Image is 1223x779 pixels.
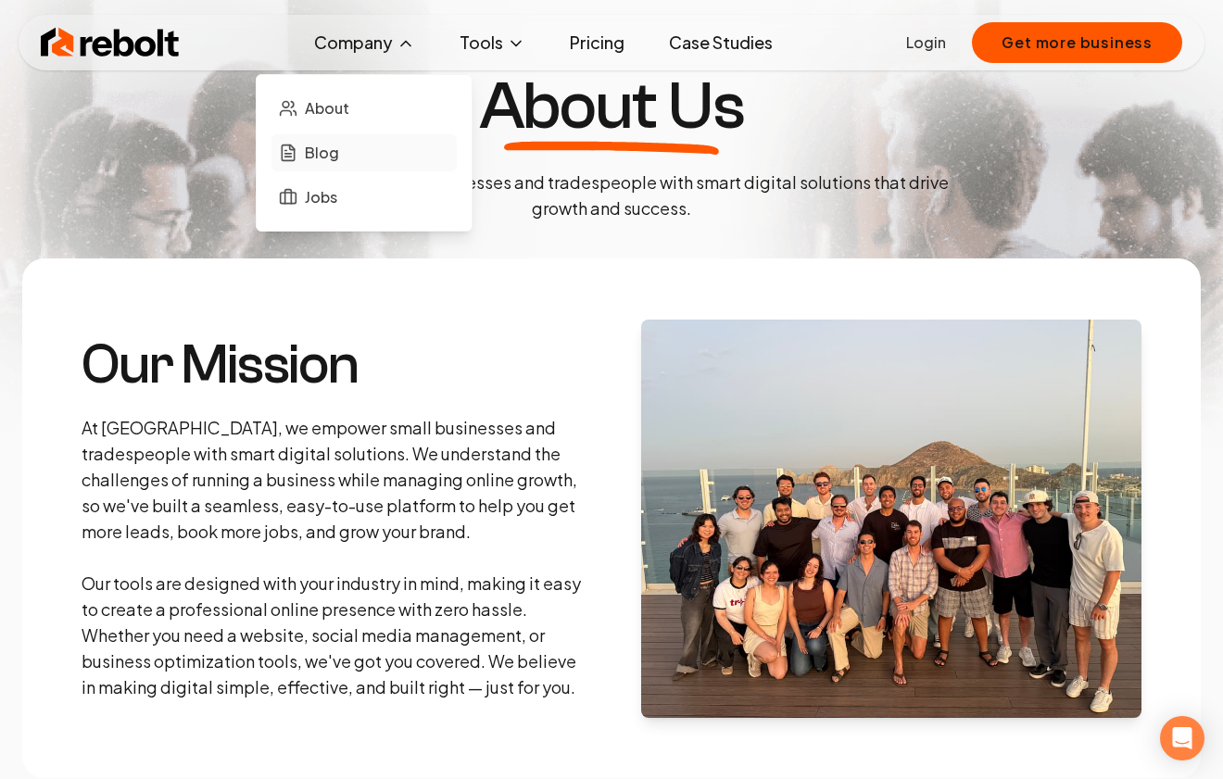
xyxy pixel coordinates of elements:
[259,170,964,221] p: Empowering small businesses and tradespeople with smart digital solutions that drive growth and s...
[654,24,788,61] a: Case Studies
[82,337,582,393] h3: Our Mission
[555,24,639,61] a: Pricing
[972,22,1182,63] button: Get more business
[479,73,744,140] h1: About Us
[1160,716,1204,760] div: Open Intercom Messenger
[271,90,457,127] a: About
[906,31,946,54] a: Login
[305,142,339,164] span: Blog
[641,320,1141,718] img: About
[271,179,457,216] a: Jobs
[445,24,540,61] button: Tools
[82,415,582,700] p: At [GEOGRAPHIC_DATA], we empower small businesses and tradespeople with smart digital solutions. ...
[305,97,349,119] span: About
[305,186,337,208] span: Jobs
[41,24,180,61] img: Rebolt Logo
[271,134,457,171] a: Blog
[299,24,430,61] button: Company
